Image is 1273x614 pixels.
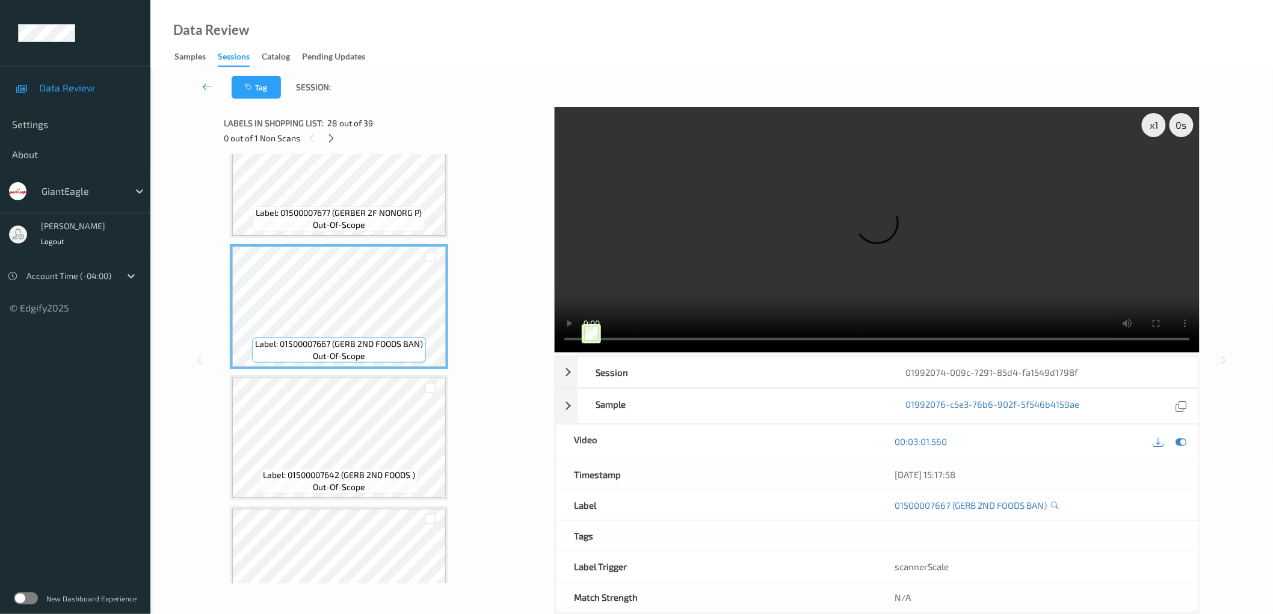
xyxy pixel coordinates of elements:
button: Tag [232,76,281,99]
div: [DATE] 15:17:58 [895,468,1180,480]
div: Samples [174,51,206,66]
span: out-of-scope [313,350,365,362]
div: Sessions [218,51,250,67]
div: Label [556,490,877,520]
div: Timestamp [556,459,877,490]
div: Sample01992076-c5e3-76b6-902f-5f546b4159ae [555,388,1199,424]
span: out-of-scope [313,219,365,231]
div: Label Trigger [556,551,877,582]
span: Label: 01500007667 (GERB 2ND FOODS BAN) [255,338,423,350]
div: 01992074-009c-7291-85d4-fa1549d1798f [888,357,1198,387]
div: x 1 [1142,113,1166,137]
div: Catalog [262,51,290,66]
div: Sample [578,389,888,423]
span: 28 out of 39 [327,117,373,129]
span: Labels in shopping list: [224,117,323,129]
span: Label: 01500007642 (GERB 2ND FOODS ) [263,469,415,481]
a: Sessions [218,49,262,67]
div: Match Strength [556,582,877,612]
span: Session: [296,81,331,93]
div: Data Review [173,24,249,36]
div: Video [556,425,877,459]
a: Catalog [262,49,302,66]
div: Pending Updates [302,51,365,66]
div: Session01992074-009c-7291-85d4-fa1549d1798f [555,357,1199,388]
div: scannerScale [877,551,1198,582]
a: 01500007667 (GERB 2ND FOODS BAN) [895,499,1047,511]
div: N/A [877,582,1198,612]
a: 00:03:01.560 [895,435,948,447]
a: Samples [174,49,218,66]
span: out-of-scope [313,481,365,493]
div: Session [578,357,888,387]
div: 0 out of 1 Non Scans [224,130,546,146]
div: Tags [556,521,877,551]
span: Label: 01500007677 (GERBER 2F NONORG P) [256,207,422,219]
a: 01992076-c5e3-76b6-902f-5f546b4159ae [906,398,1080,414]
div: 0 s [1170,113,1194,137]
a: Pending Updates [302,49,377,66]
